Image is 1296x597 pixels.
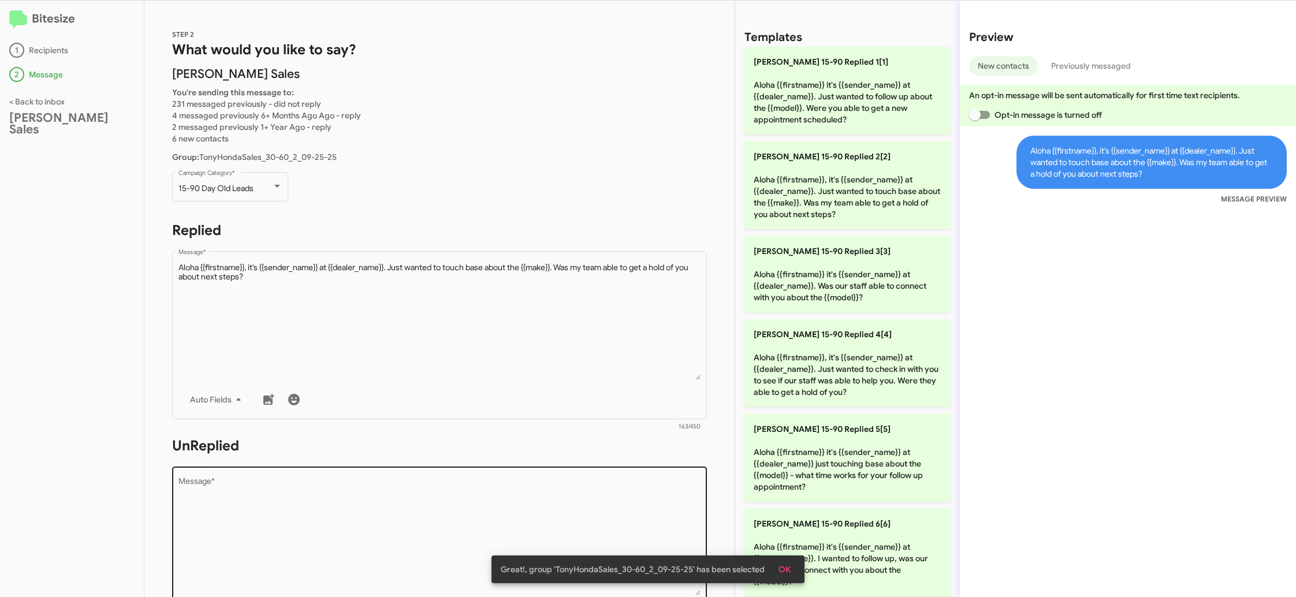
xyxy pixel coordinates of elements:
[969,56,1038,76] button: New contacts
[178,183,254,193] span: 15-90 Day Old Leads
[9,67,135,82] div: Message
[754,424,891,434] span: [PERSON_NAME] 15-90 Replied 5[5]
[9,10,135,29] h2: Bitesize
[995,108,1102,122] span: Opt-in message is turned off
[172,40,707,59] h1: What would you like to say?
[172,152,199,162] b: Group:
[744,414,951,502] p: Aloha {{firstname}} it's {{sender_name}} at {{dealer_name}} just touching base about the {{model}...
[9,67,24,82] div: 2
[9,10,27,29] img: logo-minimal.svg
[1042,56,1139,76] button: Previously messaged
[172,68,707,80] p: [PERSON_NAME] Sales
[190,389,245,410] span: Auto Fields
[744,236,951,312] p: Aloha {{firstname}} it's {{sender_name}} at {{dealer_name}}. Was our staff able to connect with y...
[744,47,951,135] p: Aloha {{firstname}} it's {{sender_name}} at {{dealer_name}}. Just wanted to follow up about the {...
[779,559,791,580] span: OK
[978,56,1029,76] span: New contacts
[172,122,332,132] span: 2 messaged previously 1+ Year Ago - reply
[754,246,891,256] span: [PERSON_NAME] 15-90 Replied 3[3]
[9,112,135,135] div: [PERSON_NAME] Sales
[9,43,135,58] div: Recipients
[172,152,337,162] span: TonyHondaSales_30-60_2_09-25-25
[754,151,891,162] span: [PERSON_NAME] 15-90 Replied 2[2]
[969,28,1287,47] h2: Preview
[754,57,888,67] span: [PERSON_NAME] 15-90 Replied 1[1]
[9,96,65,107] a: < Back to inbox
[9,43,24,58] div: 1
[172,110,361,121] span: 4 messaged previously 6+ Months Ago Ago - reply
[969,89,1287,101] p: An opt-in message will be sent automatically for first time text recipients.
[172,221,707,240] h1: Replied
[744,509,951,596] p: Aloha {{firstname}} it's {{sender_name}} at {{dealer_name}}. I wanted to follow up, was our staff...
[172,133,229,144] span: 6 new contacts
[679,423,701,430] mat-hint: 163/450
[172,30,194,39] span: STEP 2
[744,28,802,47] h2: Templates
[744,141,951,229] p: Aloha {{firstname}}, it's {{sender_name}} at {{dealer_name}}. Just wanted to touch base about the...
[1221,193,1287,205] small: MESSAGE PREVIEW
[1016,136,1287,189] span: Aloha {{firstname}}, it's {{sender_name}} at {{dealer_name}}. Just wanted to touch base about the...
[769,559,800,580] button: OK
[754,518,891,529] span: [PERSON_NAME] 15-90 Replied 6[6]
[501,564,765,575] span: Great!, group 'TonyHondaSales_30-60_2_09-25-25' has been selected
[744,319,951,407] p: Aloha {{firstname}}, it's {{sender_name}} at {{dealer_name}}. Just wanted to check in with you to...
[172,87,294,98] b: You're sending this message to:
[181,389,255,410] button: Auto Fields
[1051,56,1131,76] span: Previously messaged
[172,436,707,455] h1: UnReplied
[754,329,892,339] span: [PERSON_NAME] 15-90 Replied 4[4]
[172,99,321,109] span: 231 messaged previously - did not reply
